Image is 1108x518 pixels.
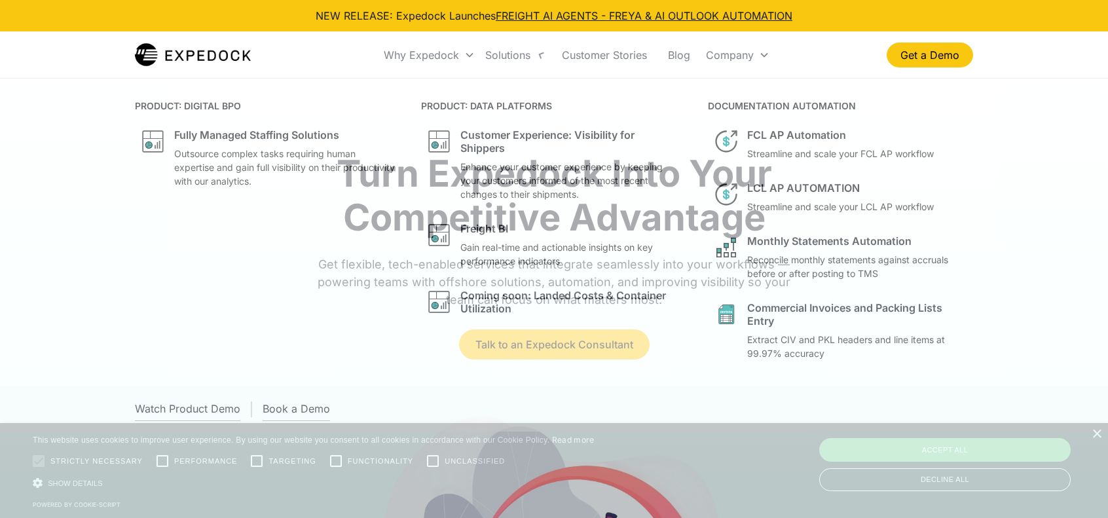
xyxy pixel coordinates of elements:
a: FREIGHT AI AGENTS - FREYA & AI OUTLOOK AUTOMATION [496,9,792,22]
a: graph iconCustomer Experience: Visibility for ShippersEnhance your customer experience by keeping... [421,123,686,206]
img: graph icon [140,128,166,155]
img: Expedock Logo [135,42,251,68]
div: Coming soon: Landed Costs & Container Utilization [460,289,681,315]
span: Show details [48,479,103,487]
div: Accept all [819,438,1071,462]
h4: PRODUCT: DATA PLATFORMS [421,99,686,113]
a: network like iconMonthly Statements AutomationReconcile monthly statements against accruals befor... [708,229,973,286]
p: Reconcile monthly statements against accruals before or after posting to TMS [747,253,968,280]
div: Decline all [819,468,1071,491]
p: Streamline and scale your LCL AP workflow [747,200,934,213]
img: network like icon [713,234,739,261]
div: Why Expedock [384,48,459,62]
p: Streamline and scale your FCL AP workflow [747,147,934,160]
div: Show details [33,476,595,490]
h4: PRODUCT: DIGITAL BPO [135,99,400,113]
img: dollar icon [713,128,739,155]
div: Customer Experience: Visibility for Shippers [460,128,681,155]
p: Gain real-time and actionable insights on key performance indicators [460,240,681,268]
div: NEW RELEASE: Expedock Launches [316,8,792,24]
a: graph iconFully Managed Staffing SolutionsOutsource complex tasks requiring human expertise and g... [135,123,400,193]
div: Company [706,48,754,62]
a: Customer Stories [551,33,657,77]
p: Extract CIV and PKL headers and line items at 99.97% accuracy [747,333,968,360]
div: FCL AP Automation [747,128,846,141]
p: Enhance your customer experience by keeping your customers informed of the most recent changes to... [460,160,681,201]
span: Unclassified [445,456,505,467]
div: Watch Product Demo [135,402,240,415]
a: dollar iconFCL AP AutomationStreamline and scale your FCL AP workflow [708,123,973,166]
p: Outsource complex tasks requiring human expertise and gain full visibility on their productivity ... [174,147,395,188]
a: Blog [657,33,701,77]
div: Book a Demo [263,402,330,415]
a: home [135,42,251,68]
div: Freight BI [460,222,508,235]
a: dollar iconLCL AP AUTOMATIONStreamline and scale your LCL AP workflow [708,176,973,219]
a: graph iconFreight BIGain real-time and actionable insights on key performance indicators [421,217,686,273]
img: sheet icon [713,301,739,327]
div: Monthly Statements Automation [747,234,912,248]
a: open lightbox [135,397,240,421]
div: Close [1092,430,1101,439]
span: Performance [174,456,238,467]
div: Commercial Invoices and Packing Lists Entry [747,301,968,327]
a: Book a Demo [263,397,330,421]
h4: DOCUMENTATION AUTOMATION [708,99,973,113]
div: Solutions [485,48,530,62]
a: Powered by cookie-script [33,501,120,508]
a: sheet iconCommercial Invoices and Packing Lists EntryExtract CIV and PKL headers and line items a... [708,296,973,365]
div: Company [701,33,775,77]
span: Functionality [348,456,413,467]
span: Targeting [268,456,316,467]
a: Read more [552,435,595,445]
img: graph icon [426,289,452,315]
img: graph icon [426,222,452,248]
div: LCL AP AUTOMATION [747,181,860,194]
span: This website uses cookies to improve user experience. By using our website you consent to all coo... [33,435,549,445]
div: Solutions [480,33,551,77]
img: graph icon [426,128,452,155]
a: graph iconComing soon: Landed Costs & Container Utilization [421,284,686,320]
div: Fully Managed Staffing Solutions [174,128,339,141]
a: Get a Demo [887,43,973,67]
span: Strictly necessary [50,456,143,467]
img: dollar icon [713,181,739,208]
div: Why Expedock [379,33,480,77]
